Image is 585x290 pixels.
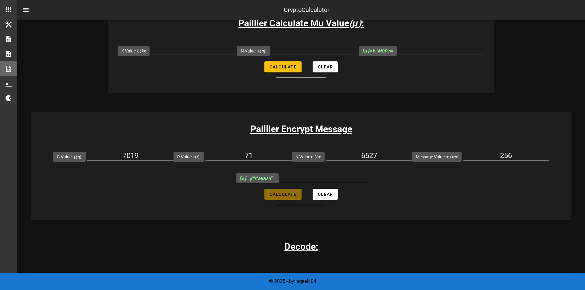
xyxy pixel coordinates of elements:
label: Message Value m ( ): [416,154,458,160]
i: = g r MOD n [240,176,273,181]
i: k [141,48,143,53]
button: Calculate [264,189,302,200]
div: CryptoCalculator [284,5,330,14]
span: Clear [318,64,333,69]
sup: n [256,175,258,179]
i: ( ) [349,18,361,29]
sup: m [252,175,255,179]
b: [ μ ] [362,48,369,53]
i: g [77,154,80,159]
span: = [362,48,393,53]
h3: Paillier Encrypt Message [31,122,571,136]
label: N Value n ( ): [241,48,266,54]
i: n [316,154,318,159]
button: Clear [313,61,338,72]
sup: 2 [271,175,273,179]
sup: -1 [375,48,378,52]
label: R Value r ( ): [177,154,201,160]
span: Calculate [269,192,297,197]
span: Clear [318,192,333,197]
span: = [240,176,275,181]
b: μ [352,18,358,29]
button: Calculate [264,61,302,72]
span: © 2025 - by: sqeel404 [269,278,316,284]
h3: Paillier Calculate Mu Value : [108,16,494,30]
label: N Value n ( ): [295,154,321,160]
i: = k MOD n [362,48,391,53]
button: nav-menu-toggle [18,2,33,17]
i: n [261,48,264,53]
h3: Decode: [284,240,318,253]
button: Clear [313,189,338,200]
label: K Value k ( ): [121,48,146,54]
label: G Value g ( ): [57,154,82,160]
span: Calculate [269,64,297,69]
i: m [452,154,455,159]
i: r [197,154,198,159]
b: [ c ] [240,176,246,181]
